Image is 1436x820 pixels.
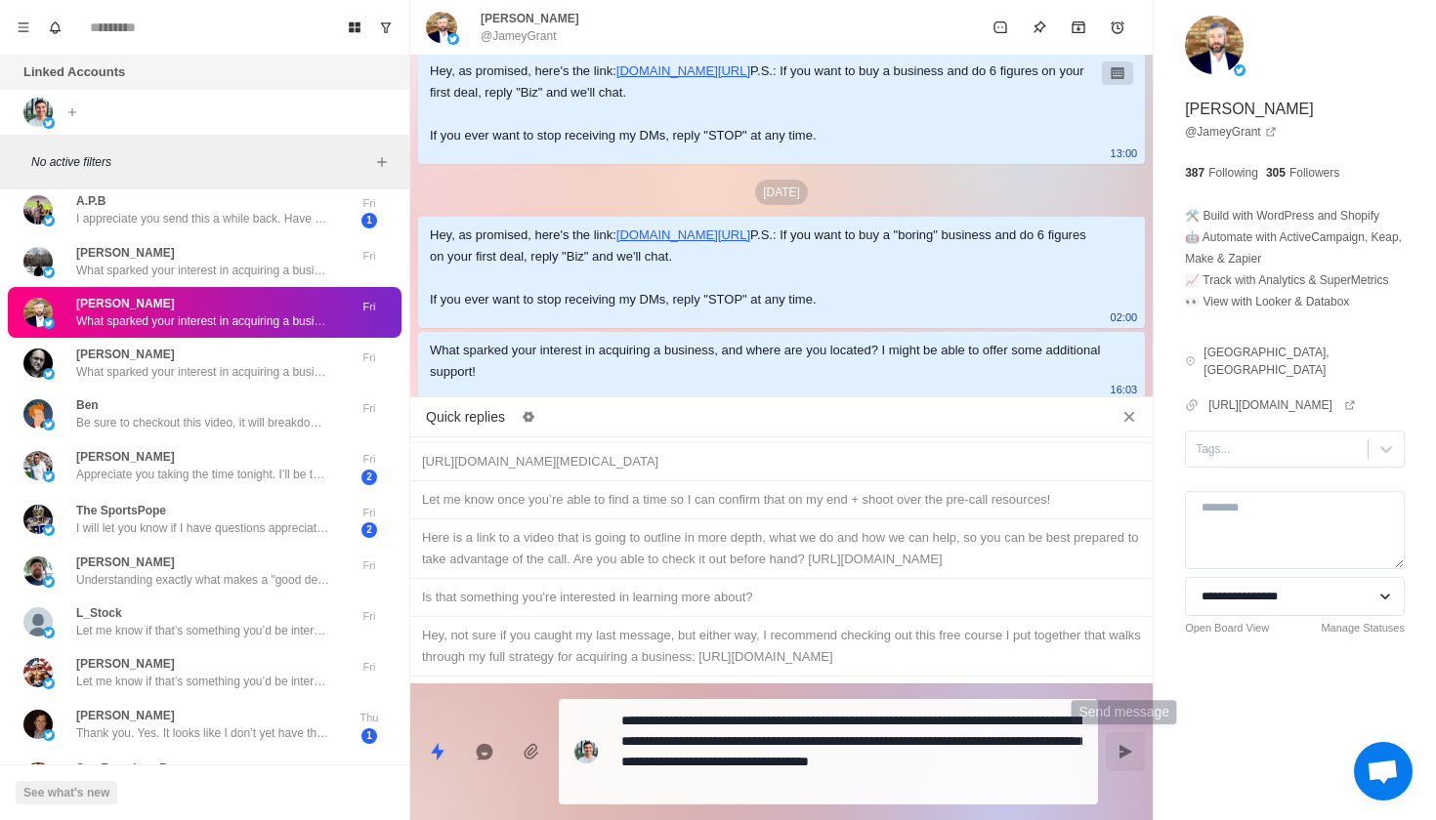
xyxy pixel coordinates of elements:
p: 13:00 [1111,143,1138,164]
p: [PERSON_NAME] [76,553,175,571]
div: What sparked your interest in acquiring a business, and where are you located? I might be able to... [430,340,1102,383]
p: 16:03 [1111,379,1138,400]
p: Linked Accounts [23,62,125,82]
span: 1 [361,213,377,228]
button: Edit quick replies [513,401,544,432]
img: picture [43,677,55,689]
p: [PERSON_NAME] [76,448,175,466]
img: picture [43,627,55,638]
img: picture [574,740,598,763]
p: Fri [345,349,394,366]
span: 2 [361,522,377,538]
button: Close quick replies [1114,401,1145,432]
p: A.P.B [76,192,106,210]
p: Followers [1289,164,1339,182]
p: [PERSON_NAME] [76,244,175,262]
p: Fri [345,505,394,521]
p: I will let you know if I have questions appreciate all your help! [76,519,330,537]
p: 387 [1185,164,1204,182]
button: Send message [1106,732,1145,771]
p: [GEOGRAPHIC_DATA], [GEOGRAPHIC_DATA] [1204,344,1405,379]
img: picture [23,399,53,429]
div: Open chat [1354,742,1413,800]
img: picture [23,607,53,636]
img: picture [43,729,55,741]
a: @JameyGrant [1185,123,1277,141]
img: picture [43,117,55,129]
img: picture [426,12,457,43]
img: picture [447,33,459,45]
p: 🛠️ Build with WordPress and Shopify 🤖 Automate with ActiveCampaign, Keap, Make & Zapier 📈 Track w... [1185,205,1405,312]
img: picture [23,451,53,480]
p: L_Stock [76,604,122,622]
button: Quick replies [418,732,457,771]
button: Show unread conversations [370,12,401,43]
p: 02:00 [1111,307,1138,328]
img: picture [43,266,55,278]
img: picture [43,524,55,536]
button: Add filters [370,150,394,174]
img: picture [23,505,53,534]
img: picture [43,317,55,329]
p: What sparked your interest in acquiring a business, and where are you located? I might be able to... [76,363,330,381]
p: Thu [345,763,394,780]
img: picture [43,471,55,482]
a: Manage Statuses [1321,620,1405,636]
a: Open Board View [1185,620,1269,636]
a: [DOMAIN_NAME][URL] [616,63,750,78]
p: Understanding exactly what makes a "good deal” and how to structure them? Or more about how to ef... [76,571,330,589]
div: Let me know once you’re able to find a time so I can confirm that on my end + shoot over the pre-... [422,489,1141,511]
button: Pin [1020,8,1059,47]
p: [PERSON_NAME] [76,707,175,724]
img: picture [23,98,53,127]
span: 2 [361,470,377,485]
p: 305 [1266,164,1286,182]
div: Hey, as promised, here's the link: P.S.: If you want to buy a business and do 6 figures on your f... [430,61,1102,146]
p: San Francisco Bars [76,759,186,777]
img: picture [23,556,53,586]
p: Fri [345,608,394,625]
img: picture [23,298,53,327]
button: Add media [512,732,551,771]
p: Fri [345,659,394,676]
p: [PERSON_NAME] [76,346,175,363]
div: Here is a link to a video that is going to outline in more depth, what we do and how we can help,... [422,527,1141,570]
button: Reply with AI [465,732,504,771]
p: [PERSON_NAME] [1185,98,1314,121]
p: Thank you. Yes. It looks like I don’t yet have the available minimum necessary financial resource... [76,724,330,742]
p: Let me know if that’s something you’d be interested in and I can set you up on a call with my con... [76,622,330,639]
p: Fri [345,557,394,574]
p: Let me know if that’s something you’d be interested in and I can set you up on a call with my con... [76,673,330,690]
p: Fri [345,400,394,417]
button: See what's new [16,781,117,804]
p: Fri [345,451,394,468]
img: picture [23,247,53,276]
img: picture [43,576,55,588]
a: [URL][DOMAIN_NAME] [1208,396,1356,414]
p: [PERSON_NAME] [481,10,579,27]
img: picture [23,348,53,378]
p: Fri [345,299,394,315]
img: picture [1185,16,1244,74]
p: I appreciate you send this a while back. Have you ever explored Imaging Centers as an investment ... [76,210,330,227]
p: [PERSON_NAME] [76,295,175,312]
p: [PERSON_NAME] [76,655,175,673]
p: Fri [345,195,394,212]
span: 1 [361,728,377,744]
div: [URL][DOMAIN_NAME][MEDICAL_DATA] [422,451,1141,472]
button: Add account [61,101,84,124]
img: picture [23,195,53,225]
p: Quick replies [426,407,505,428]
img: picture [23,762,53,792]
button: Board View [339,12,370,43]
div: Hey, not sure if you caught my last message, but either way, I recommend checking out this free c... [422,625,1141,668]
img: picture [43,368,55,380]
p: What sparked your interest in acquiring a business, and where are you located? I might be able to... [76,262,330,279]
p: What sparked your interest in acquiring a business, and where are you located? I might be able to... [76,312,330,330]
p: Be sure to checkout this video, it will breakdown what an SBA loan is and give you an idea of if ... [76,414,330,431]
img: picture [1234,64,1246,76]
div: Hey, as promised, here's the link: P.S.: If you want to buy a "boring" business and do 6 figures ... [430,225,1102,310]
button: Menu [8,12,39,43]
a: [DOMAIN_NAME][URL] [616,227,750,242]
p: The SportsPope [76,502,166,519]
